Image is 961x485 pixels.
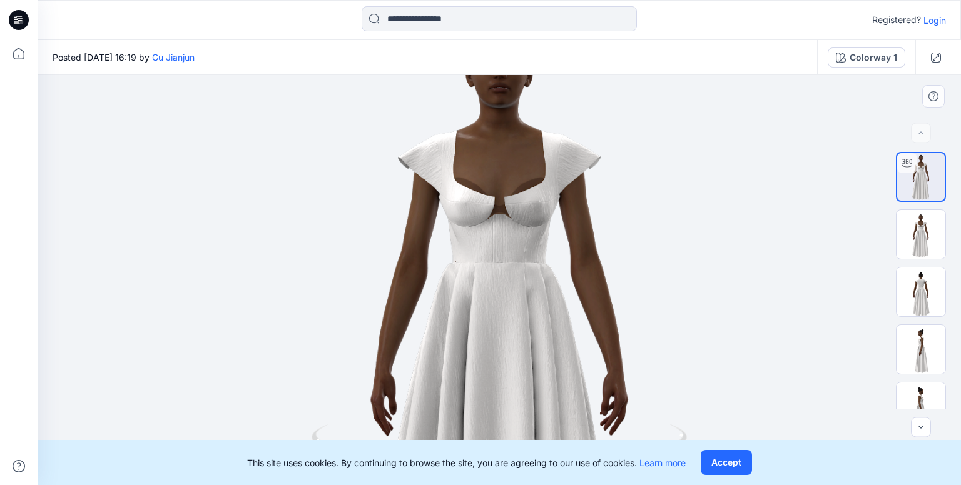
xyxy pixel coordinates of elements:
img: M26Q474_Colorway 1 [897,210,945,259]
p: Registered? [872,12,921,27]
a: Gu Jianjun [152,52,195,62]
button: Colorway 1 [828,47,905,67]
p: This site uses cookies. By continuing to browse the site, you are agreeing to our use of cookies. [247,456,686,469]
p: Login [923,14,946,27]
img: M26Q474 [897,153,945,201]
button: Accept [701,450,752,475]
img: M26Q474_Colorway 1_Back [897,267,945,316]
div: Colorway 1 [850,51,897,64]
span: Posted [DATE] 16:19 by [53,51,195,64]
a: Learn more [639,457,686,468]
img: M26Q474_Colorway 1_Right [897,382,945,431]
img: M26Q474_Colorway 1_Left [897,325,945,374]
